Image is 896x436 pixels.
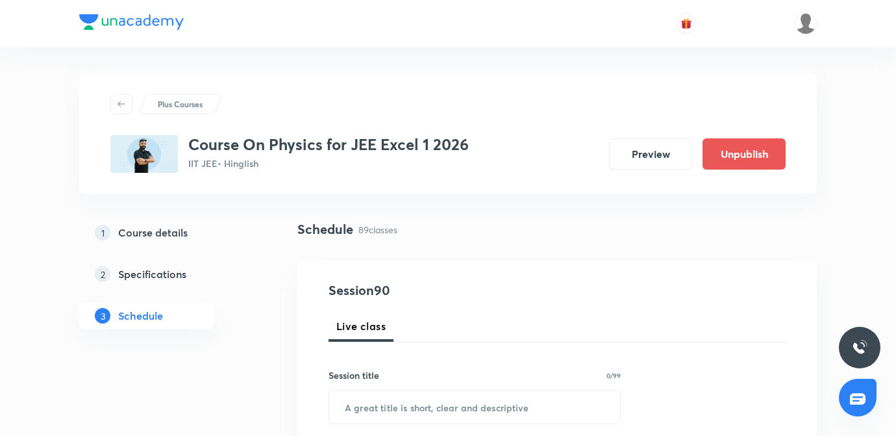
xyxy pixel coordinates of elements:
[329,368,379,382] h6: Session title
[188,157,469,170] p: IIT JEE • Hinglish
[118,225,188,240] h5: Course details
[79,261,256,287] a: 2Specifications
[606,372,621,379] p: 0/99
[297,220,353,239] h4: Schedule
[110,135,178,173] img: C17B4FAC-997B-4E43-B1B9-415CDDFEAA28_plus.png
[795,12,817,34] img: Vinita Malik
[118,308,163,324] h5: Schedule
[680,18,692,29] img: avatar
[95,308,110,324] p: 3
[676,13,697,34] button: avatar
[188,135,469,154] h3: Course On Physics for JEE Excel 1 2026
[95,266,110,282] p: 2
[336,318,386,334] span: Live class
[852,340,867,355] img: ttu
[609,138,692,170] button: Preview
[358,223,397,237] p: 89 classes
[703,138,786,170] button: Unpublish
[329,391,620,424] input: A great title is short, clear and descriptive
[118,266,186,282] h5: Specifications
[79,14,184,30] img: Company Logo
[79,220,256,246] a: 1Course details
[79,14,184,33] a: Company Logo
[95,225,110,240] p: 1
[329,281,566,300] h4: Session 90
[158,98,203,110] p: Plus Courses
